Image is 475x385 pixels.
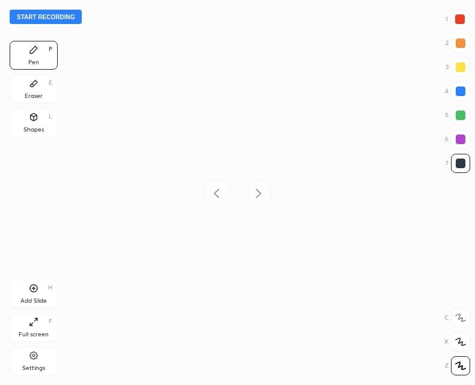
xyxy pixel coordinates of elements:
[49,80,52,86] div: E
[445,130,470,149] div: 6
[446,10,470,29] div: 1
[49,46,52,52] div: P
[446,34,470,53] div: 2
[25,93,43,99] div: Eraser
[48,285,52,291] div: H
[49,318,52,324] div: F
[23,127,44,133] div: Shapes
[49,114,52,120] div: L
[444,308,470,327] div: C
[19,332,49,338] div: Full screen
[446,154,470,173] div: 7
[444,332,470,351] div: X
[446,58,470,77] div: 3
[445,82,470,101] div: 4
[22,365,45,371] div: Settings
[445,106,470,125] div: 5
[10,10,82,24] button: Start recording
[445,356,470,375] div: Z
[20,298,47,304] div: Add Slide
[28,59,39,65] div: Pen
